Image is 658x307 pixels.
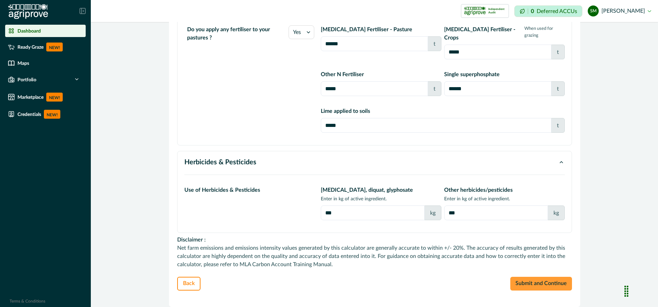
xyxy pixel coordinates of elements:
button: Herbicides & Pesticides [184,158,565,166]
p: Other N Fertiliser [321,70,441,79]
p: Dashboard [17,28,41,34]
p: Portfolio [17,77,36,82]
div: t [551,45,565,59]
p: Use of Herbicides & Pesticides [184,186,316,194]
a: CredentialsNEW! [5,107,86,121]
div: Drag [621,281,632,302]
p: NEW! [46,93,63,102]
p: Marketplace [17,94,44,100]
p: Do you apply any fertiliser to your pastures ? [184,25,289,42]
p: Independent Audit [488,8,506,14]
p: Other herbicides/pesticides [444,186,565,194]
button: certification logoIndependent Audit [461,4,509,18]
div: t [428,81,441,96]
div: kg [424,205,441,220]
p: Lime applied to soils [321,107,564,115]
p: Single superphosphate [444,70,565,79]
p: When used for grazing [524,25,565,45]
div: t [428,36,441,51]
div: t [551,81,565,96]
img: certification logo [464,5,486,16]
button: steve le moenic[PERSON_NAME] [588,3,651,19]
p: Maps [17,60,29,66]
p: Herbicides & Pesticides [184,158,558,166]
p: [MEDICAL_DATA] Fertiliser - Crops [444,25,524,42]
a: MarketplaceNEW! [5,90,86,104]
p: NEW! [44,110,60,119]
img: Logo [8,4,48,19]
a: Maps [5,57,86,69]
button: Submit and Continue [510,277,572,291]
iframe: Chat Widget [624,274,658,307]
p: Net farm emissions and emissions intensity values generated by this calculator are generally accu... [177,244,572,269]
button: Back [177,277,200,291]
p: Ready Graze [17,44,44,50]
p: Credentials [17,111,41,117]
p: Enter in kg of active ingredient. [444,196,565,203]
p: NEW! [46,43,63,51]
div: t [551,118,565,133]
p: [MEDICAL_DATA] Fertiliser - Pasture [321,25,441,34]
a: Ready GrazeNEW! [5,40,86,54]
a: Terms & Conditions [10,299,45,303]
a: Dashboard [5,25,86,37]
p: [MEDICAL_DATA], diquat, glyphosate [321,186,441,194]
div: kg [548,205,565,220]
div: Herbicides & Pesticides [184,175,565,226]
p: 0 [531,9,534,14]
p: Enter in kg of active ingredient. [321,196,441,203]
p: Disclaimer : [177,236,572,244]
p: Deferred ACCUs [537,9,577,14]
